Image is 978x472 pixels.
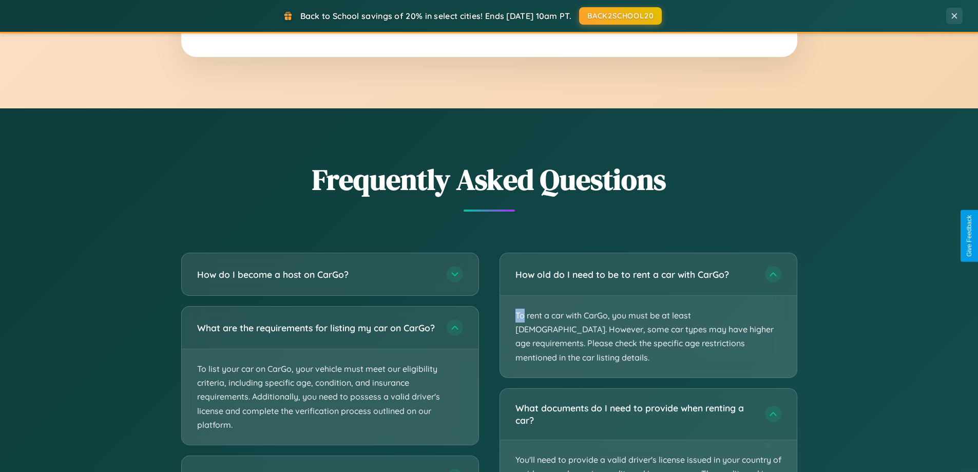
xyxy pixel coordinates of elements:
h3: What documents do I need to provide when renting a car? [515,402,755,427]
div: Give Feedback [966,215,973,257]
h2: Frequently Asked Questions [181,160,797,199]
h3: What are the requirements for listing my car on CarGo? [197,322,436,334]
button: BACK2SCHOOL20 [579,7,662,25]
h3: How do I become a host on CarGo? [197,268,436,281]
span: Back to School savings of 20% in select cities! Ends [DATE] 10am PT. [300,11,571,21]
h3: How old do I need to be to rent a car with CarGo? [515,268,755,281]
p: To rent a car with CarGo, you must be at least [DEMOGRAPHIC_DATA]. However, some car types may ha... [500,296,797,377]
p: To list your car on CarGo, your vehicle must meet our eligibility criteria, including specific ag... [182,349,478,445]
